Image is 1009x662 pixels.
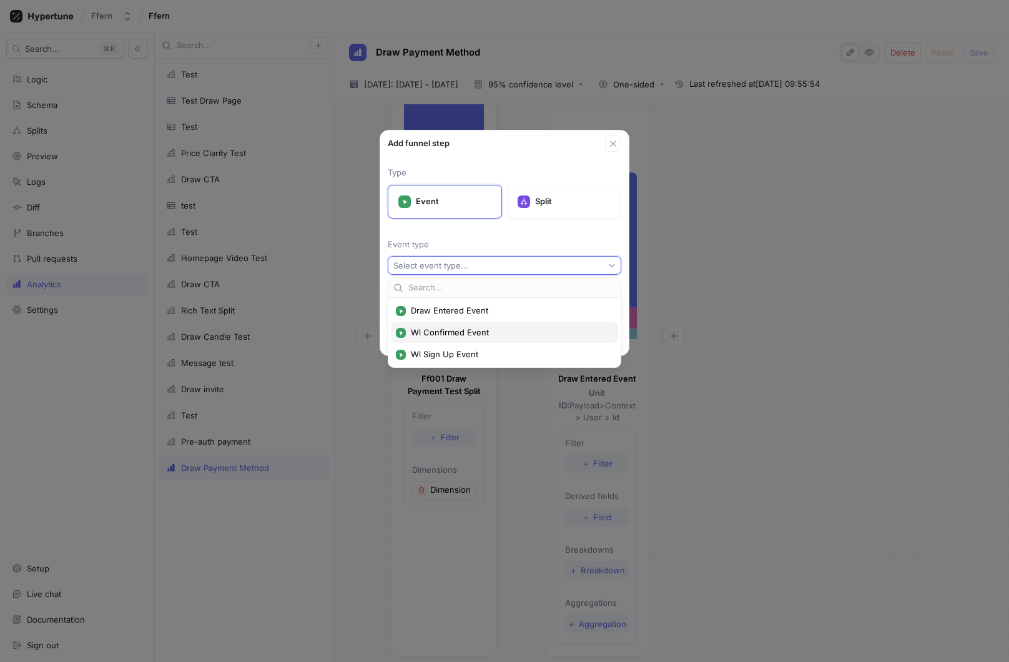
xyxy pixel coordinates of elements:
div: Select event type... [393,260,468,271]
input: Search... [408,282,616,294]
div: Add funnel step [388,137,605,150]
p: Split [535,195,611,208]
button: Select event type... [388,256,621,275]
span: Draw Entered Event [411,305,607,316]
p: Event type [388,239,621,251]
span: Wl Confirmed Event [411,327,607,338]
span: Wl Sign Up Event [411,349,607,360]
p: Type [388,167,621,179]
p: Event [416,195,491,208]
